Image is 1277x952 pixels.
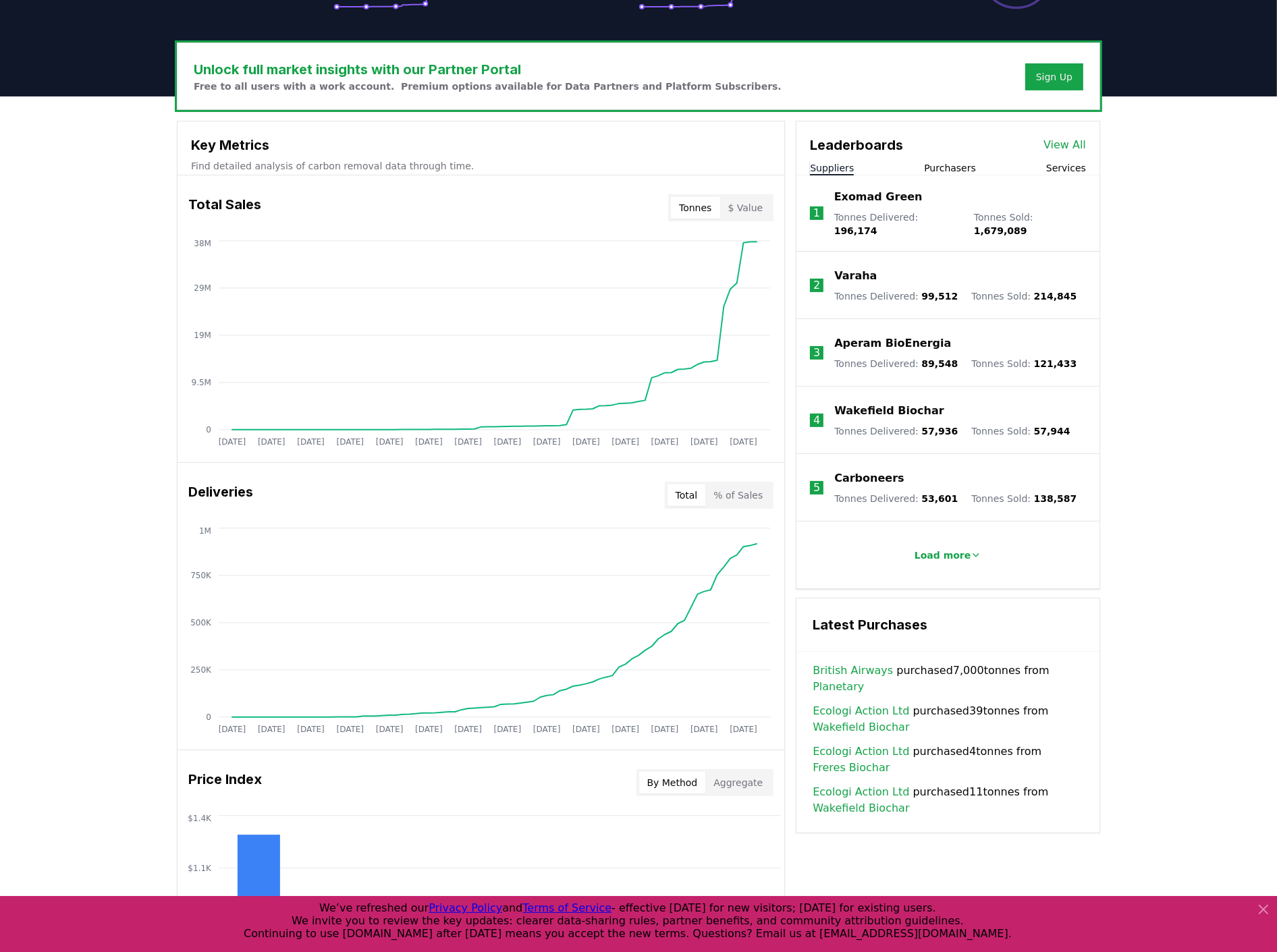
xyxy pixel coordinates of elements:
a: Ecologi Action Ltd [813,703,909,719]
h3: Unlock full market insights with our Partner Portal [194,59,782,80]
a: Wakefield Biochar [813,800,909,816]
span: 138,587 [1034,493,1077,504]
p: 4 [813,412,820,428]
tspan: 1M [199,526,211,536]
h3: Price Index [188,769,262,796]
button: Services [1046,161,1086,175]
span: 1,679,089 [974,225,1027,236]
span: purchased 7,000 tonnes from [813,663,1083,695]
p: Tonnes Sold : [971,357,1077,370]
tspan: [DATE] [533,438,561,447]
a: Wakefield Biochar [834,403,944,419]
tspan: $1.4K [188,814,212,823]
tspan: [DATE] [730,438,757,447]
p: 2 [813,277,820,293]
tspan: [DATE] [454,438,482,447]
h3: Total Sales [188,194,261,221]
tspan: [DATE] [297,725,325,735]
button: $ Value [720,197,771,219]
a: Planetary [813,679,864,695]
tspan: [DATE] [219,438,246,447]
button: Sign Up [1025,63,1083,90]
tspan: [DATE] [612,438,639,447]
tspan: [DATE] [730,725,757,735]
h3: Key Metrics [191,135,771,155]
tspan: [DATE] [651,438,679,447]
tspan: [DATE] [219,725,246,735]
p: Free to all users with a work account. Premium options available for Data Partners and Platform S... [194,80,782,93]
tspan: [DATE] [258,725,286,735]
p: Tonnes Delivered : [834,357,958,370]
tspan: [DATE] [690,725,718,735]
span: 99,512 [921,291,958,302]
tspan: [DATE] [376,725,404,735]
span: 89,548 [921,358,958,369]
span: 196,174 [834,225,877,236]
p: Find detailed analysis of carbon removal data through time. [191,159,771,173]
a: Freres Biochar [813,760,890,776]
p: 1 [813,205,820,221]
a: Ecologi Action Ltd [813,744,909,760]
button: By Method [639,772,706,793]
a: Ecologi Action Ltd [813,784,909,800]
span: 53,601 [921,493,958,504]
h3: Leaderboards [810,135,903,155]
tspan: [DATE] [376,438,404,447]
a: Varaha [834,268,877,284]
tspan: [DATE] [690,438,718,447]
p: Tonnes Delivered : [834,492,958,505]
p: 5 [813,480,820,496]
tspan: 29M [194,283,211,293]
tspan: [DATE] [454,725,482,735]
tspan: [DATE] [337,438,364,447]
tspan: [DATE] [533,725,561,735]
span: 121,433 [1034,358,1077,369]
span: 214,845 [1034,291,1077,302]
h3: Deliveries [188,482,253,509]
tspan: [DATE] [415,438,443,447]
button: Purchasers [924,161,976,175]
button: Aggregate [705,772,771,793]
tspan: 19M [194,331,211,340]
button: Load more [904,542,993,569]
a: Sign Up [1036,70,1072,84]
button: Tonnes [671,197,719,219]
tspan: [DATE] [494,438,522,447]
tspan: $1.1K [188,864,212,873]
tspan: [DATE] [494,725,522,735]
tspan: 0 [206,425,211,435]
p: Tonnes Delivered : [834,211,960,237]
a: British Airways [813,663,893,679]
a: Aperam BioEnergia [834,335,951,352]
tspan: [DATE] [612,725,639,735]
button: % of Sales [705,484,771,506]
a: Exomad Green [834,189,923,205]
h3: Latest Purchases [813,615,1083,635]
tspan: 500K [190,618,212,627]
tspan: 38M [194,239,211,248]
tspan: 750K [190,571,212,580]
p: 3 [813,345,820,361]
tspan: [DATE] [572,438,600,447]
tspan: 9.5M [192,378,211,387]
a: View All [1043,137,1086,153]
p: Tonnes Delivered : [834,424,958,438]
p: Tonnes Sold : [974,211,1086,237]
span: purchased 39 tonnes from [813,703,1083,735]
tspan: 250K [190,665,212,675]
p: Load more [915,549,971,562]
span: purchased 4 tonnes from [813,744,1083,776]
span: 57,936 [921,426,958,437]
p: Tonnes Sold : [971,492,1077,505]
tspan: [DATE] [572,725,600,735]
tspan: [DATE] [415,725,443,735]
a: Carboneers [834,470,904,486]
p: Tonnes Sold : [971,424,1070,438]
button: Total [668,484,706,506]
tspan: [DATE] [297,438,325,447]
